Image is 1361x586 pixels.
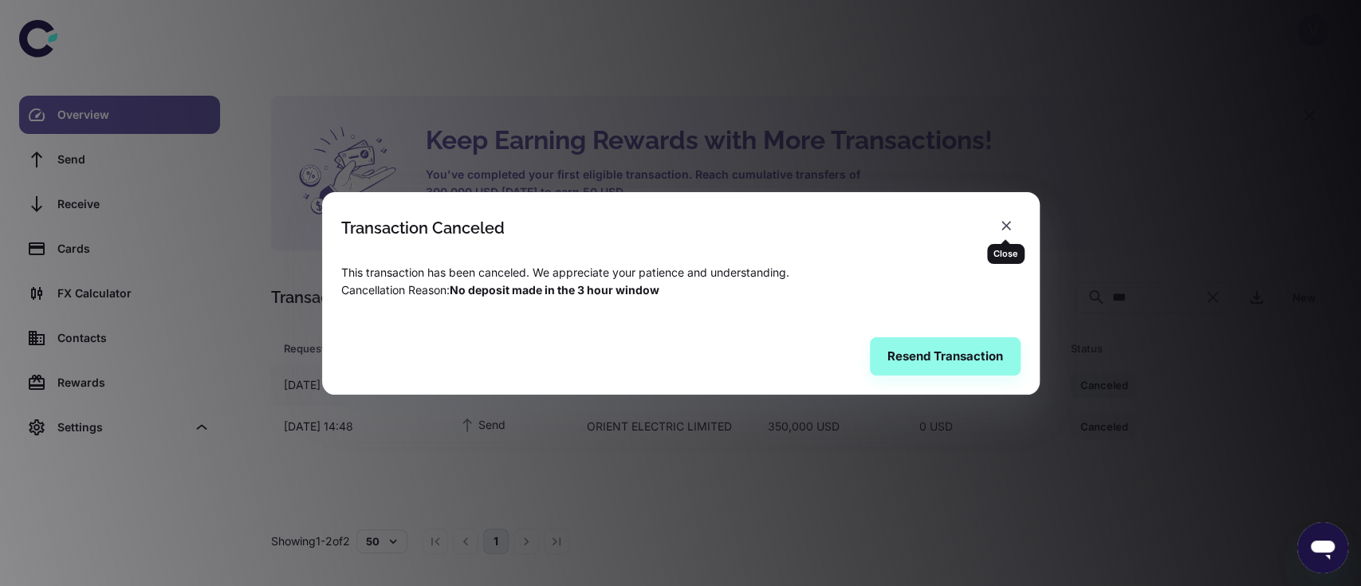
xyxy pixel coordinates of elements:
p: This transaction has been canceled. We appreciate your patience and understanding. [341,264,1021,281]
div: Transaction Canceled [341,218,505,238]
span: No deposit made in the 3 hour window [450,283,659,297]
button: Resend Transaction [870,337,1021,376]
p: Cancellation Reason : [341,281,1021,299]
iframe: Button to launch messaging window [1297,522,1348,573]
div: Close [987,244,1025,264]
